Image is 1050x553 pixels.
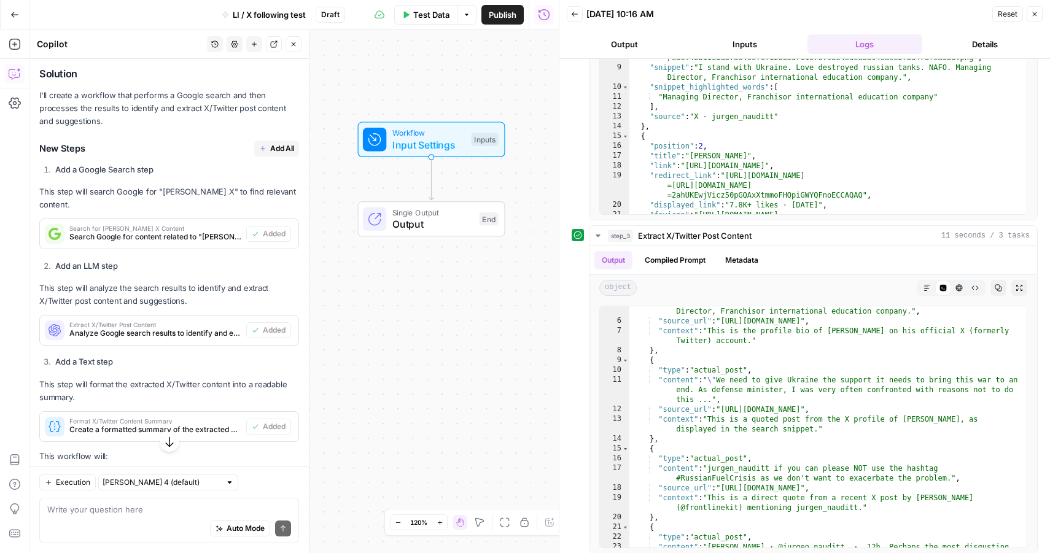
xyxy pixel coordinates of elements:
div: 15 [600,131,629,141]
div: 10 [600,365,629,375]
div: 12 [600,404,629,414]
span: Reset [998,9,1017,20]
div: 11 [600,375,629,404]
span: Workflow [392,127,465,139]
span: Add All [270,143,294,154]
div: 19 [600,171,629,200]
span: 120% [410,517,427,527]
button: Reset [992,6,1023,22]
span: Create a formatted summary of the extracted X/Twitter content [69,424,241,435]
button: LI / X following test [214,5,313,25]
div: 16 [600,141,629,151]
button: Compiled Prompt [637,251,713,269]
button: Added [246,419,291,435]
div: 9 [600,63,629,82]
p: This step will analyze the search results to identify and extract X/Twitter post content and sugg... [39,282,299,307]
div: 14 [600,122,629,131]
span: Extract X/Twitter Post Content [69,322,241,328]
h3: New Steps [39,141,299,157]
div: End [480,212,499,226]
button: Added [246,322,291,338]
div: 16 [600,454,629,463]
span: Search for [PERSON_NAME] X Content [69,225,241,231]
div: 5 [600,296,629,316]
div: 13 [600,414,629,434]
button: Output [567,34,682,54]
span: Extract X/Twitter Post Content [638,230,752,242]
span: LI / X following test [233,9,306,21]
span: step_3 [608,230,633,242]
g: Edge from start to end [429,157,434,200]
span: Toggle code folding, rows 15 through 20 [622,444,629,454]
span: Output [392,217,473,231]
div: Copilot [37,38,203,50]
div: Single OutputOutputEnd [317,201,546,237]
button: Execution [39,474,96,490]
span: Toggle code folding, rows 10 through 12 [622,82,629,92]
div: 11 [600,92,629,102]
button: Test Data [394,5,457,25]
div: 21 [600,522,629,532]
strong: Add a Google Search step [55,164,154,174]
span: Added [263,325,286,336]
h2: Solution [39,68,299,80]
button: Logs [807,34,923,54]
div: 10 [600,82,629,92]
span: object [599,280,637,296]
div: 18 [600,483,629,493]
div: 21 [600,210,629,230]
span: Analyze Google search results to identify and extract X/Twitter posts and content suggestions [69,328,241,339]
span: Format X/Twitter Content Summary [69,418,241,424]
span: Input Settings [392,137,465,152]
div: 17 [600,463,629,483]
span: Toggle code folding, rows 9 through 14 [622,355,629,365]
span: Added [263,228,286,239]
button: 11 seconds / 3 tasks [589,226,1037,246]
button: Added [246,226,291,242]
div: 20 [600,512,629,522]
div: 15 [600,444,629,454]
div: 17 [600,151,629,161]
span: Toggle code folding, rows 21 through 26 [622,522,629,532]
div: 12 [600,102,629,112]
p: This workflow will: [39,450,299,463]
span: Single Output [392,206,473,218]
strong: Add an LLM step [55,261,118,271]
p: This step will search Google for "[PERSON_NAME] X" to find relevant content. [39,185,299,211]
button: Inputs [687,34,803,54]
div: 7 [600,326,629,346]
button: Details [927,34,1043,54]
span: Test Data [413,9,449,21]
div: 6 [600,316,629,326]
div: 8 [600,346,629,355]
div: 13 [600,112,629,122]
span: Search Google for content related to "[PERSON_NAME] X" [69,231,241,242]
div: 22 [600,532,629,542]
span: Draft [321,9,340,20]
button: Auto Mode [210,520,270,536]
div: 20 [600,200,629,210]
p: This step will format the extracted X/Twitter content into a readable summary. [39,378,299,404]
div: 14 [600,434,629,444]
div: 11 seconds / 3 tasks [589,246,1037,553]
button: Metadata [718,251,766,269]
div: 9 [600,355,629,365]
div: WorkflowInput SettingsInputs [317,122,546,157]
span: Execution [56,477,90,488]
button: Output [594,251,632,269]
span: Toggle code folding, rows 15 through 24 [622,131,629,141]
span: Added [263,421,286,432]
span: Auto Mode [227,523,265,534]
span: 11 seconds / 3 tasks [941,230,1030,241]
span: Publish [489,9,516,21]
strong: Add a Text step [55,357,113,366]
button: Publish [481,5,524,25]
div: 19 [600,493,629,512]
p: I'll create a workflow that performs a Google search and then processes the results to identify a... [39,89,299,128]
div: 18 [600,161,629,171]
input: Claude Sonnet 4 (default) [103,476,220,489]
button: Add All [254,141,299,157]
div: Inputs [471,133,498,146]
